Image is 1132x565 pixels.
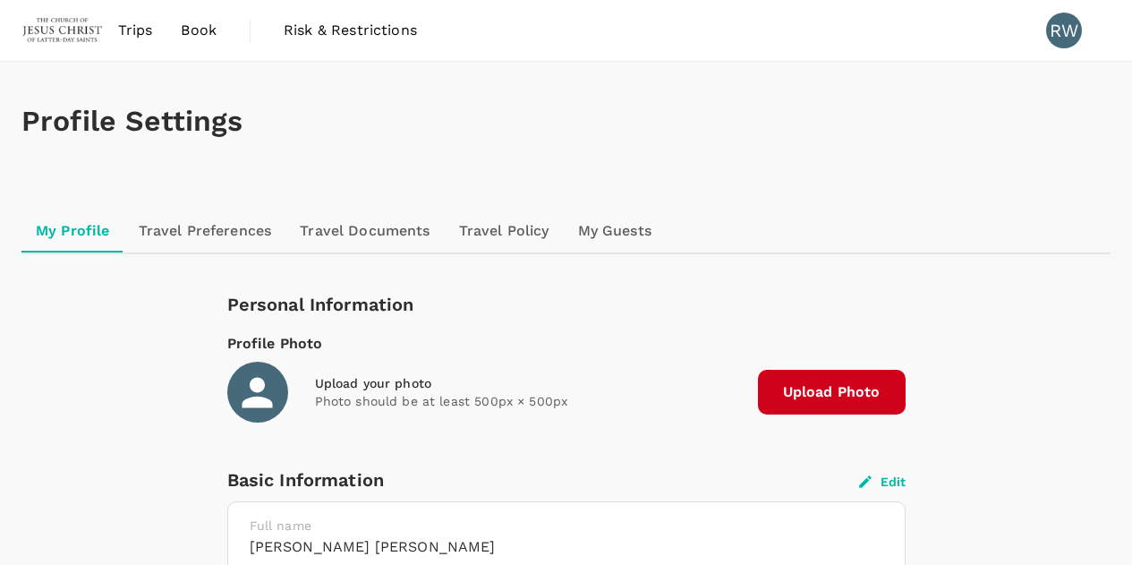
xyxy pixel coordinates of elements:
h6: [PERSON_NAME] [PERSON_NAME] [250,535,883,560]
a: My Guests [564,210,666,253]
h1: Profile Settings [21,105,1111,138]
a: Travel Preferences [124,210,286,253]
div: Upload your photo [315,374,744,392]
span: Book [181,20,217,41]
a: My Profile [21,210,124,253]
a: Travel Documents [285,210,444,253]
div: Profile Photo [227,333,906,355]
button: Edit [859,474,906,490]
span: Trips [118,20,153,41]
p: Photo should be at least 500px × 500px [315,392,744,410]
span: Risk & Restrictions [284,20,417,41]
a: Travel Policy [445,210,564,253]
img: The Malaysian Church of Jesus Christ of Latter-day Saints [21,11,104,50]
div: RW [1046,13,1082,48]
div: Basic Information [227,466,859,494]
div: Personal Information [227,290,906,319]
span: Upload Photo [758,370,906,415]
p: Full name [250,517,883,535]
